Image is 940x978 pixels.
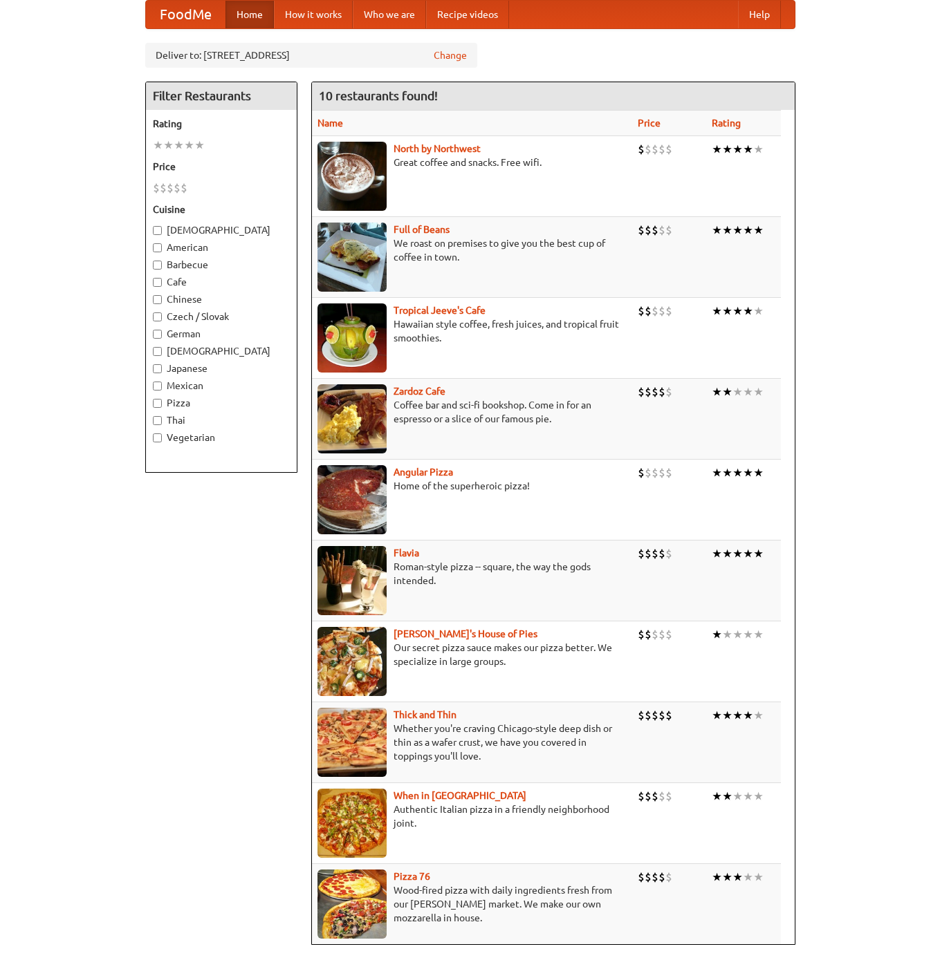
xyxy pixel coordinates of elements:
li: $ [160,180,167,196]
a: When in [GEOGRAPHIC_DATA] [394,790,526,801]
li: ★ [743,223,753,238]
li: ★ [743,303,753,319]
li: $ [658,869,665,885]
li: ★ [722,627,732,642]
li: $ [658,384,665,399]
label: Czech / Slovak [153,310,290,323]
a: Full of Beans [394,224,450,235]
li: ★ [722,384,732,399]
li: $ [638,142,645,157]
li: ★ [712,869,722,885]
li: ★ [722,223,732,238]
p: Great coffee and snacks. Free wifi. [317,156,627,169]
li: ★ [722,869,732,885]
p: Roman-style pizza -- square, the way the gods intended. [317,560,627,587]
input: [DEMOGRAPHIC_DATA] [153,226,162,235]
label: Japanese [153,361,290,375]
a: Flavia [394,547,419,558]
label: Thai [153,413,290,427]
a: Pizza 76 [394,871,430,882]
img: angular.jpg [317,465,387,534]
li: ★ [722,465,732,480]
b: Angular Pizza [394,467,453,478]
b: North by Northwest [394,143,481,154]
label: Pizza [153,396,290,410]
li: ★ [743,546,753,561]
li: $ [638,546,645,561]
li: $ [652,465,658,480]
li: ★ [712,303,722,319]
li: ★ [753,223,764,238]
li: ★ [712,223,722,238]
li: $ [645,142,652,157]
li: $ [652,384,658,399]
h5: Cuisine [153,203,290,216]
label: Chinese [153,292,290,306]
li: ★ [753,465,764,480]
li: ★ [163,138,174,153]
p: Wood-fired pizza with daily ingredients fresh from our [PERSON_NAME] market. We make our own mozz... [317,883,627,925]
label: Barbecue [153,258,290,272]
li: ★ [732,708,743,723]
li: ★ [743,708,753,723]
p: Authentic Italian pizza in a friendly neighborhood joint. [317,802,627,830]
li: ★ [732,142,743,157]
img: luigis.jpg [317,627,387,696]
label: German [153,327,290,341]
li: $ [652,223,658,238]
li: $ [638,789,645,804]
li: ★ [753,142,764,157]
input: Chinese [153,295,162,304]
li: ★ [753,708,764,723]
li: ★ [753,303,764,319]
li: $ [652,546,658,561]
a: How it works [274,1,353,28]
li: ★ [184,138,194,153]
li: $ [645,869,652,885]
ng-pluralize: 10 restaurants found! [319,89,438,102]
li: ★ [753,546,764,561]
a: [PERSON_NAME]'s House of Pies [394,628,537,639]
input: [DEMOGRAPHIC_DATA] [153,347,162,356]
li: ★ [732,789,743,804]
li: $ [665,384,672,399]
li: $ [652,708,658,723]
li: ★ [722,789,732,804]
li: ★ [732,869,743,885]
a: Rating [712,117,741,129]
li: ★ [732,465,743,480]
li: $ [652,142,658,157]
li: ★ [732,384,743,399]
li: ★ [743,465,753,480]
li: $ [153,180,160,196]
li: ★ [753,627,764,642]
li: ★ [743,869,753,885]
input: Cafe [153,278,162,287]
input: Czech / Slovak [153,312,162,321]
label: Mexican [153,379,290,393]
li: ★ [732,223,743,238]
h5: Price [153,160,290,173]
img: wheninrome.jpg [317,789,387,858]
li: $ [645,384,652,399]
li: $ [665,869,672,885]
input: Japanese [153,364,162,373]
li: $ [645,546,652,561]
li: ★ [722,303,732,319]
li: $ [638,627,645,642]
li: ★ [712,789,722,804]
input: Barbecue [153,261,162,270]
li: ★ [712,546,722,561]
li: ★ [732,303,743,319]
p: We roast on premises to give you the best cup of coffee in town. [317,236,627,264]
label: Vegetarian [153,431,290,444]
label: [DEMOGRAPHIC_DATA] [153,223,290,237]
li: $ [665,303,672,319]
li: $ [658,303,665,319]
a: Help [738,1,781,28]
li: $ [638,465,645,480]
li: $ [665,708,672,723]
